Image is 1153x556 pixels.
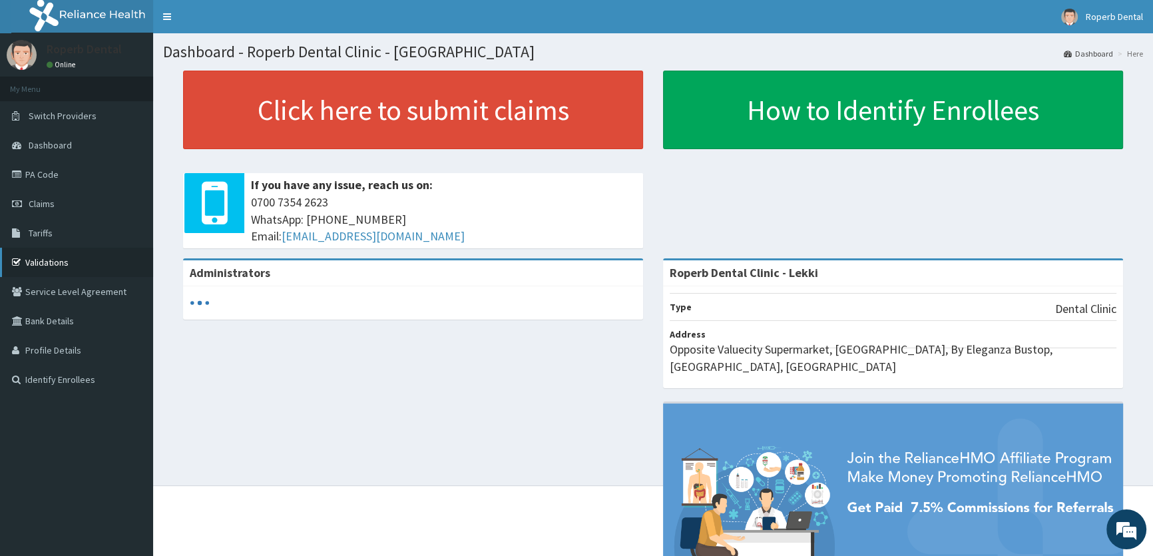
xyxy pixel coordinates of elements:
span: Roperb Dental [1086,11,1143,23]
b: Address [670,328,706,340]
h1: Dashboard - Roperb Dental Clinic - [GEOGRAPHIC_DATA] [163,43,1143,61]
img: User Image [1061,9,1078,25]
p: Opposite Valuecity Supermarket, [GEOGRAPHIC_DATA], By Eleganza Bustop, [GEOGRAPHIC_DATA], [GEOGRA... [670,341,1116,375]
a: [EMAIL_ADDRESS][DOMAIN_NAME] [282,228,465,244]
span: 0700 7354 2623 WhatsApp: [PHONE_NUMBER] Email: [251,194,636,245]
a: Online [47,60,79,69]
a: Click here to submit claims [183,71,643,149]
a: Dashboard [1064,48,1113,59]
span: Dashboard [29,139,72,151]
strong: Roperb Dental Clinic - Lekki [670,265,818,280]
p: Dental Clinic [1055,300,1116,318]
a: How to Identify Enrollees [663,71,1123,149]
span: Tariffs [29,227,53,239]
span: Switch Providers [29,110,97,122]
b: Type [670,301,692,313]
img: User Image [7,40,37,70]
span: Claims [29,198,55,210]
b: Administrators [190,265,270,280]
b: If you have any issue, reach us on: [251,177,433,192]
svg: audio-loading [190,293,210,313]
li: Here [1114,48,1143,59]
p: Roperb Dental [47,43,122,55]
